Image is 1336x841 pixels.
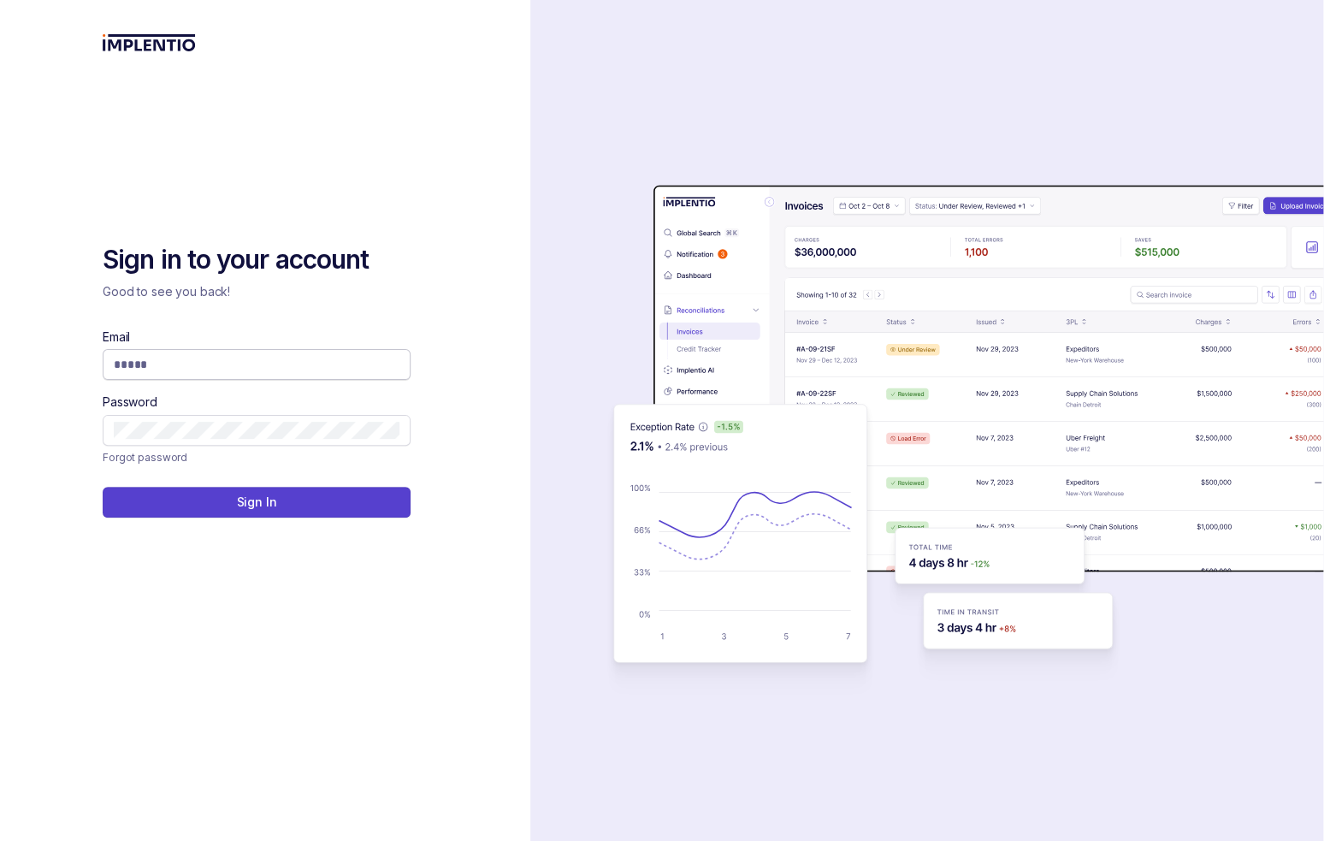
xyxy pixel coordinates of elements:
a: Link Forgot password [103,449,187,466]
label: Password [103,394,157,411]
button: Sign In [103,487,411,518]
h2: Sign in to your account [103,243,411,277]
p: Forgot password [103,449,187,466]
p: Sign In [236,494,276,511]
label: Email [103,329,130,346]
p: Good to see you back! [103,283,411,300]
img: logo [103,34,196,51]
